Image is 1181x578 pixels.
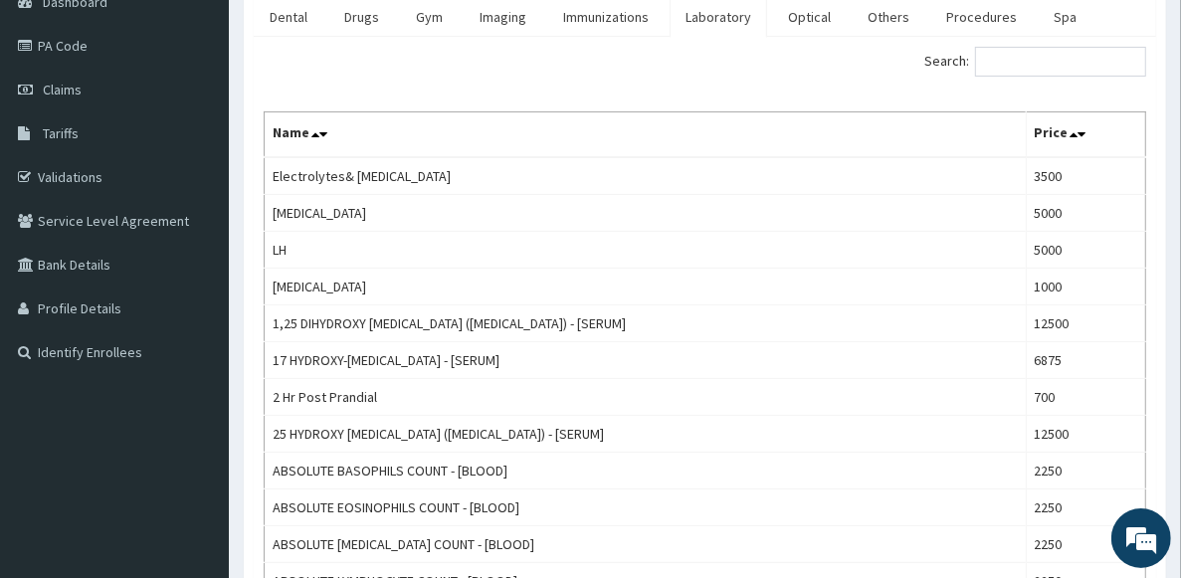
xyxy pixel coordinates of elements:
[103,111,334,137] div: Chat with us now
[1026,342,1145,379] td: 6875
[326,10,374,58] div: Minimize live chat window
[43,81,82,98] span: Claims
[975,47,1146,77] input: Search:
[265,489,1027,526] td: ABSOLUTE EOSINOPHILS COUNT - [BLOOD]
[265,379,1027,416] td: 2 Hr Post Prandial
[1026,232,1145,269] td: 5000
[265,157,1027,195] td: Electrolytes& [MEDICAL_DATA]
[1026,489,1145,526] td: 2250
[1026,379,1145,416] td: 700
[115,166,275,367] span: We're online!
[1026,305,1145,342] td: 12500
[265,112,1027,158] th: Name
[265,526,1027,563] td: ABSOLUTE [MEDICAL_DATA] COUNT - [BLOOD]
[265,453,1027,489] td: ABSOLUTE BASOPHILS COUNT - [BLOOD]
[265,342,1027,379] td: 17 HYDROXY-[MEDICAL_DATA] - [SERUM]
[1026,269,1145,305] td: 1000
[10,375,379,445] textarea: Type your message and hit 'Enter'
[1026,453,1145,489] td: 2250
[265,269,1027,305] td: [MEDICAL_DATA]
[265,195,1027,232] td: [MEDICAL_DATA]
[37,99,81,149] img: d_794563401_company_1708531726252_794563401
[1026,195,1145,232] td: 5000
[1026,416,1145,453] td: 12500
[265,232,1027,269] td: LH
[43,124,79,142] span: Tariffs
[924,47,1146,77] label: Search:
[1026,112,1145,158] th: Price
[265,416,1027,453] td: 25 HYDROXY [MEDICAL_DATA] ([MEDICAL_DATA]) - [SERUM]
[1026,526,1145,563] td: 2250
[1026,157,1145,195] td: 3500
[265,305,1027,342] td: 1,25 DIHYDROXY [MEDICAL_DATA] ([MEDICAL_DATA]) - [SERUM]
